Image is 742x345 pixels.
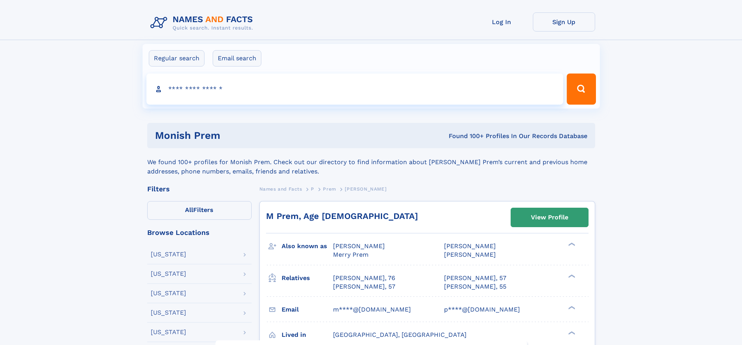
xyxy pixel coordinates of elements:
[323,184,336,194] a: Prem
[147,148,595,176] div: We found 100+ profiles for Monish Prem. Check out our directory to find information about [PERSON...
[147,229,252,236] div: Browse Locations
[282,328,333,341] h3: Lived in
[259,184,302,194] a: Names and Facts
[266,211,418,221] a: M Prem, Age [DEMOGRAPHIC_DATA]
[333,251,368,258] span: Merry Prem
[333,242,385,250] span: [PERSON_NAME]
[444,251,496,258] span: [PERSON_NAME]
[149,50,204,67] label: Regular search
[311,184,314,194] a: P
[566,242,576,247] div: ❯
[282,271,333,285] h3: Relatives
[311,186,314,192] span: P
[323,186,336,192] span: Prem
[147,186,252,193] div: Filters
[151,290,186,296] div: [US_STATE]
[531,208,568,226] div: View Profile
[444,242,496,250] span: [PERSON_NAME]
[566,305,576,310] div: ❯
[147,201,252,220] label: Filters
[151,251,186,257] div: [US_STATE]
[155,131,335,140] h1: monish prem
[566,273,576,278] div: ❯
[333,331,467,338] span: [GEOGRAPHIC_DATA], [GEOGRAPHIC_DATA]
[444,282,506,291] a: [PERSON_NAME], 55
[335,132,587,140] div: Found 100+ Profiles In Our Records Database
[213,50,261,67] label: Email search
[185,206,193,214] span: All
[147,12,259,33] img: Logo Names and Facts
[282,240,333,253] h3: Also known as
[471,12,533,32] a: Log In
[151,271,186,277] div: [US_STATE]
[151,329,186,335] div: [US_STATE]
[333,282,395,291] a: [PERSON_NAME], 57
[533,12,595,32] a: Sign Up
[567,74,596,105] button: Search Button
[146,74,564,105] input: search input
[511,208,588,227] a: View Profile
[333,274,395,282] a: [PERSON_NAME], 76
[151,310,186,316] div: [US_STATE]
[345,186,386,192] span: [PERSON_NAME]
[282,303,333,316] h3: Email
[444,274,506,282] a: [PERSON_NAME], 57
[566,330,576,335] div: ❯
